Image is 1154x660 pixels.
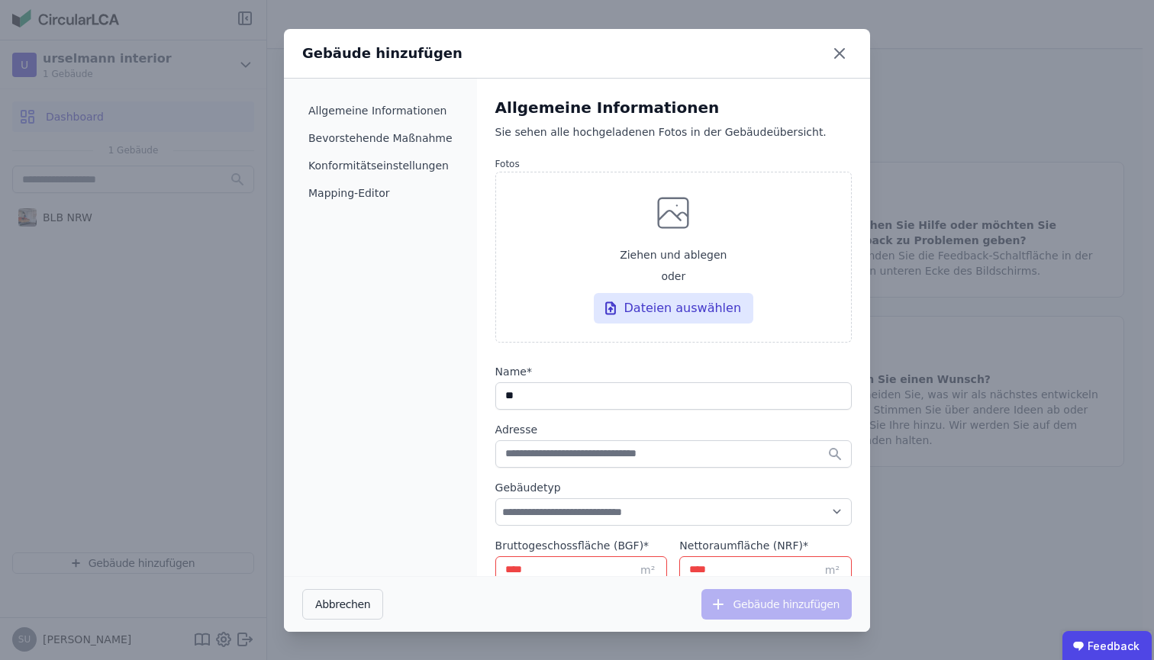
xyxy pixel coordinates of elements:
label: Fotos [495,158,852,170]
div: Allgemeine Informationen [495,97,852,118]
li: Konformitätseinstellungen [302,152,459,179]
label: Gebäudetyp [495,480,852,495]
li: Allgemeine Informationen [302,97,459,124]
li: Mapping-Editor [302,179,459,207]
div: Gebäude hinzufügen [302,43,463,64]
label: Adresse [495,422,852,437]
span: Ziehen und ablegen [620,247,727,262]
div: Dateien auswählen [594,293,754,324]
span: m² [825,562,840,578]
div: Sie sehen alle hochgeladenen Fotos in der Gebäudeübersicht. [495,124,852,155]
span: m² [640,562,655,578]
label: audits.requiredField [495,538,668,553]
label: audits.requiredField [495,364,852,379]
li: Bevorstehende Maßnahme [302,124,459,152]
label: audits.requiredField [679,538,852,553]
span: oder [661,269,685,284]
